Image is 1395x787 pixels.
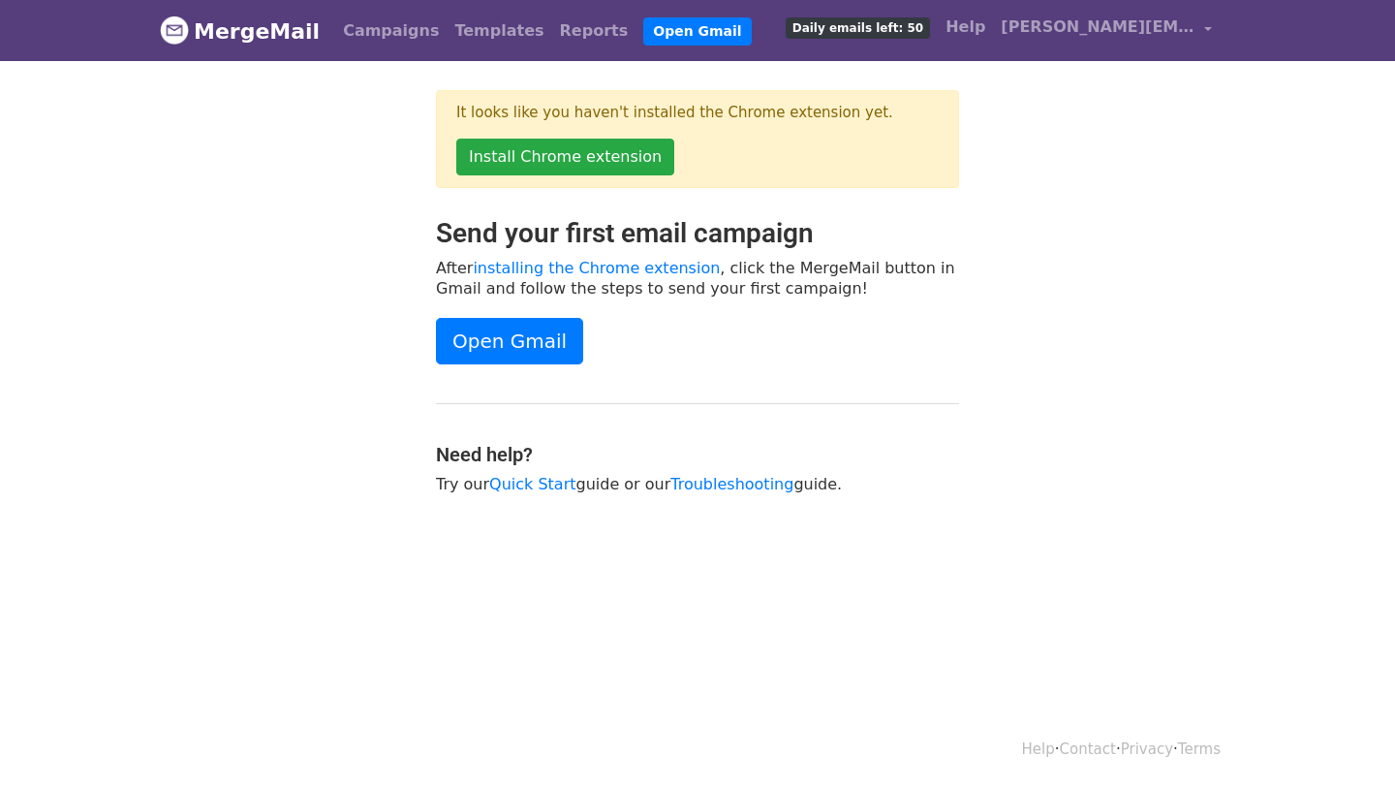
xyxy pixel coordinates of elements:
[1121,740,1173,758] a: Privacy
[436,443,959,466] h4: Need help?
[993,8,1220,53] a: [PERSON_NAME][EMAIL_ADDRESS][DOMAIN_NAME]
[1178,740,1221,758] a: Terms
[643,17,751,46] a: Open Gmail
[436,474,959,494] p: Try our guide or our guide.
[436,318,583,364] a: Open Gmail
[335,12,447,50] a: Campaigns
[489,475,575,493] a: Quick Start
[778,8,938,47] a: Daily emails left: 50
[160,11,320,51] a: MergeMail
[938,8,993,47] a: Help
[670,475,793,493] a: Troubleshooting
[447,12,551,50] a: Templates
[1060,740,1116,758] a: Contact
[473,259,720,277] a: installing the Chrome extension
[552,12,636,50] a: Reports
[456,103,939,123] p: It looks like you haven't installed the Chrome extension yet.
[1022,740,1055,758] a: Help
[436,258,959,299] p: After , click the MergeMail button in Gmail and follow the steps to send your first campaign!
[1001,16,1194,39] span: [PERSON_NAME][EMAIL_ADDRESS][DOMAIN_NAME]
[436,217,959,250] h2: Send your first email campaign
[786,17,930,39] span: Daily emails left: 50
[160,16,189,45] img: MergeMail logo
[456,139,674,175] a: Install Chrome extension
